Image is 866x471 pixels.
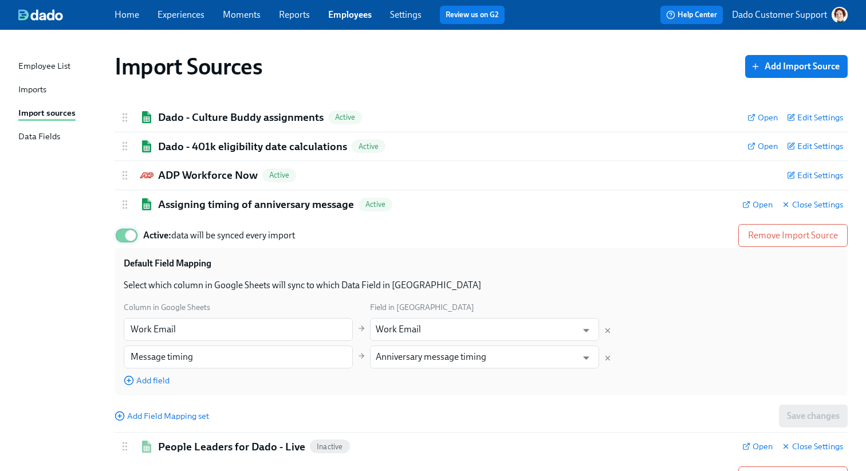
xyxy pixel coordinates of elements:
button: Add field [124,375,170,386]
a: Open [747,112,778,123]
a: Settings [390,9,422,20]
span: Add Import Source [753,61,840,72]
div: ADP Workforce NowADP Workforce NowActiveEdit Settings [115,161,848,190]
a: Reports [279,9,310,20]
button: Edit Settings [787,140,843,152]
a: Import sources [18,107,105,121]
div: Import sources [18,107,76,121]
button: Add Import Source [745,55,848,78]
div: Google SheetsDado - 401k eligibility date calculationsActiveOpenEdit Settings [115,132,848,161]
h2: ADP Workforce Now [158,168,258,183]
h2: Dado - Culture Buddy assignments [158,110,324,125]
p: Select which column in Google Sheets will sync to which Data Field in [GEOGRAPHIC_DATA] [124,279,839,292]
div: Google SheetsDado - Culture Buddy assignmentsActiveOpenEdit Settings [115,103,848,132]
button: Edit Settings [787,170,843,181]
span: Active [352,142,385,151]
img: dado [18,9,63,21]
span: Help Center [666,9,717,21]
img: Google Sheets [140,198,153,210]
img: ADP Workforce Now [140,172,153,179]
button: Edit Settings [787,112,843,123]
span: Active [359,200,392,209]
button: Dado Customer Support [732,7,848,23]
h2: Dado - 401k eligibility date calculations [158,139,347,154]
img: Google Sheets [140,441,153,453]
img: Google Sheets [140,111,153,123]
a: Moments [223,9,261,20]
span: Active [328,113,362,121]
a: Home [115,9,139,20]
a: Imports [18,83,105,97]
div: Employee List [18,60,70,74]
button: Open [577,321,595,339]
div: Data Fields [18,130,60,144]
h2: Assigning timing of anniversary message [158,197,354,212]
a: Employee List [18,60,105,74]
span: Field in [GEOGRAPHIC_DATA] [370,303,474,312]
button: Add Field Mapping set [115,410,209,422]
button: Help Center [660,6,723,24]
a: Experiences [158,9,204,20]
img: AATXAJw-nxTkv1ws5kLOi-TQIsf862R-bs_0p3UQSuGH=s96-c [832,7,848,23]
a: Data Fields [18,130,105,144]
a: Open [742,199,773,210]
button: Close Settings [782,199,843,210]
button: Open [577,349,595,367]
h2: People Leaders for Dado - Live [158,439,305,454]
h3: Default Field Mapping [124,257,211,270]
button: Review us on G2 [440,6,505,24]
span: Remove Import Source [748,230,838,241]
button: Close Settings [782,441,843,452]
button: Remove Import Source [738,224,848,247]
a: Open [742,441,773,452]
h1: Import Sources [115,53,262,80]
strong: Active: [143,230,171,241]
div: Google SheetsPeople Leaders for Dado - LiveInactiveOpenClose Settings [115,433,848,461]
div: Imports [18,83,46,97]
button: Delete mapping [604,354,612,362]
a: Review us on G2 [446,9,499,21]
a: Open [747,140,778,152]
span: Active [262,171,296,179]
span: Inactive [310,442,350,451]
a: dado [18,9,115,21]
span: Column in Google Sheets [124,303,210,312]
span: data will be synced every import [143,230,295,241]
div: Google SheetsAssigning timing of anniversary messageActiveOpenClose Settings [115,190,848,219]
a: Employees [328,9,372,20]
button: Delete mapping [604,327,612,335]
p: Dado Customer Support [732,9,827,21]
img: Google Sheets [140,140,153,152]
